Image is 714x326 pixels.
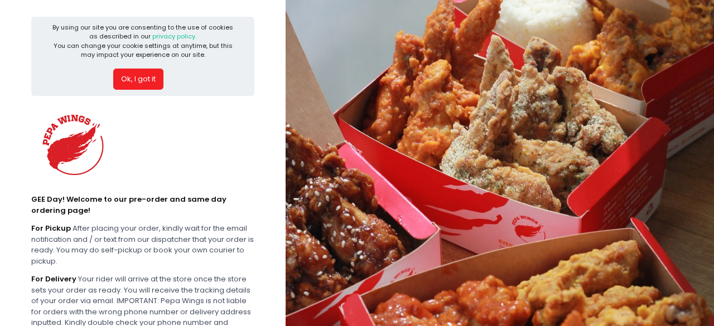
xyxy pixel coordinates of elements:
img: Pepa Wings - Lepanto Makati [31,103,115,187]
b: For Pickup [31,223,71,233]
b: GEE Day! Welcome to our pre-order and same day ordering page! [31,194,226,216]
b: For Delivery [31,274,76,284]
div: After placing your order, kindly wait for the email notification and / or text from our dispatche... [31,223,254,266]
button: Ok, I got it [113,69,163,90]
div: By using our site you are consenting to the use of cookies as described in our You can change you... [50,23,236,60]
a: privacy policy. [152,32,196,41]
